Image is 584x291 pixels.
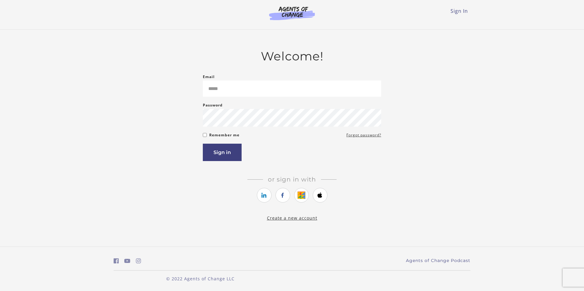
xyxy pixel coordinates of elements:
[203,49,381,63] h2: Welcome!
[203,102,223,109] label: Password
[114,275,287,282] p: © 2022 Agents of Change LLC
[114,257,119,265] a: https://www.facebook.com/groups/aswbtestprep (Open in a new window)
[124,258,130,264] i: https://www.youtube.com/c/AgentsofChangeTestPrepbyMeaganMitchell (Open in a new window)
[209,131,239,139] label: Remember me
[313,188,327,203] a: https://courses.thinkific.com/users/auth/apple?ss%5Breferral%5D=&ss%5Buser_return_to%5D=&ss%5Bvis...
[451,8,468,14] a: Sign In
[294,188,309,203] a: https://courses.thinkific.com/users/auth/google?ss%5Breferral%5D=&ss%5Buser_return_to%5D=&ss%5Bvi...
[263,6,321,20] img: Agents of Change Logo
[136,257,141,265] a: https://www.instagram.com/agentsofchangeprep/ (Open in a new window)
[346,131,381,139] a: Forgot password?
[203,73,215,81] label: Email
[124,257,130,265] a: https://www.youtube.com/c/AgentsofChangeTestPrepbyMeaganMitchell (Open in a new window)
[267,215,317,221] a: Create a new account
[257,188,272,203] a: https://courses.thinkific.com/users/auth/linkedin?ss%5Breferral%5D=&ss%5Buser_return_to%5D=&ss%5B...
[114,258,119,264] i: https://www.facebook.com/groups/aswbtestprep (Open in a new window)
[276,188,290,203] a: https://courses.thinkific.com/users/auth/facebook?ss%5Breferral%5D=&ss%5Buser_return_to%5D=&ss%5B...
[203,144,242,161] button: Sign in
[136,258,141,264] i: https://www.instagram.com/agentsofchangeprep/ (Open in a new window)
[406,257,470,264] a: Agents of Change Podcast
[263,176,321,183] span: Or sign in with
